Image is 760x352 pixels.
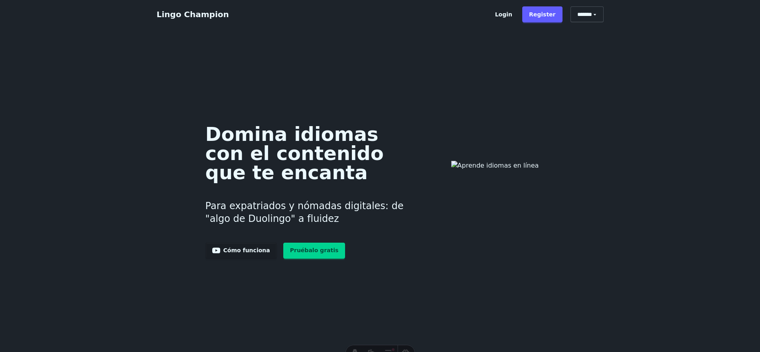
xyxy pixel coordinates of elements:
[488,6,519,22] a: Login
[283,243,345,259] a: Pruébalo gratis
[522,6,563,22] a: Register
[205,190,422,235] h3: Para expatriados y nómadas digitales: de "algo de Duolingo" a fluidez
[435,161,555,218] img: Aprende idiomas en línea
[157,10,229,19] a: Lingo Champion
[205,125,422,182] h1: Domina idiomas con el contenido que te encanta
[205,243,277,259] a: Cómo funciona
